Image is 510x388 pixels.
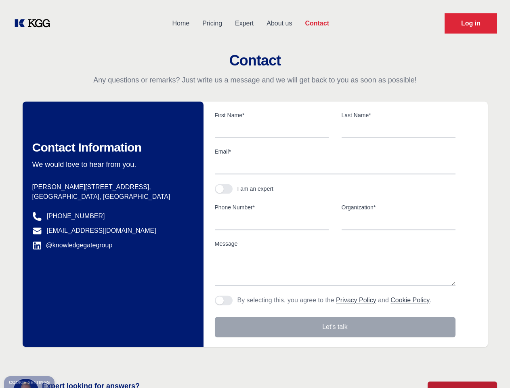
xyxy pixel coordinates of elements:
a: Privacy Policy [336,297,376,304]
p: We would love to hear from you. [32,160,191,169]
p: By selecting this, you agree to the and . [237,295,432,305]
p: [GEOGRAPHIC_DATA], [GEOGRAPHIC_DATA] [32,192,191,202]
h2: Contact [10,53,500,69]
a: About us [260,13,298,34]
a: Contact [298,13,336,34]
h2: Contact Information [32,140,191,155]
iframe: Chat Widget [470,349,510,388]
a: @knowledgegategroup [32,240,113,250]
a: Cookie Policy [390,297,430,304]
button: Let's talk [215,317,455,337]
label: Phone Number* [215,203,329,211]
div: Cookie settings [9,380,50,385]
a: Home [166,13,196,34]
label: Last Name* [342,111,455,119]
p: Any questions or remarks? Just write us a message and we will get back to you as soon as possible! [10,75,500,85]
label: First Name* [215,111,329,119]
label: Email* [215,148,455,156]
a: Request Demo [445,13,497,34]
label: Organization* [342,203,455,211]
a: Expert [229,13,260,34]
div: I am an expert [237,185,274,193]
label: Message [215,240,455,248]
a: Pricing [196,13,229,34]
p: [PERSON_NAME][STREET_ADDRESS], [32,182,191,192]
a: [EMAIL_ADDRESS][DOMAIN_NAME] [47,226,156,236]
a: KOL Knowledge Platform: Talk to Key External Experts (KEE) [13,17,57,30]
a: [PHONE_NUMBER] [47,211,105,221]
